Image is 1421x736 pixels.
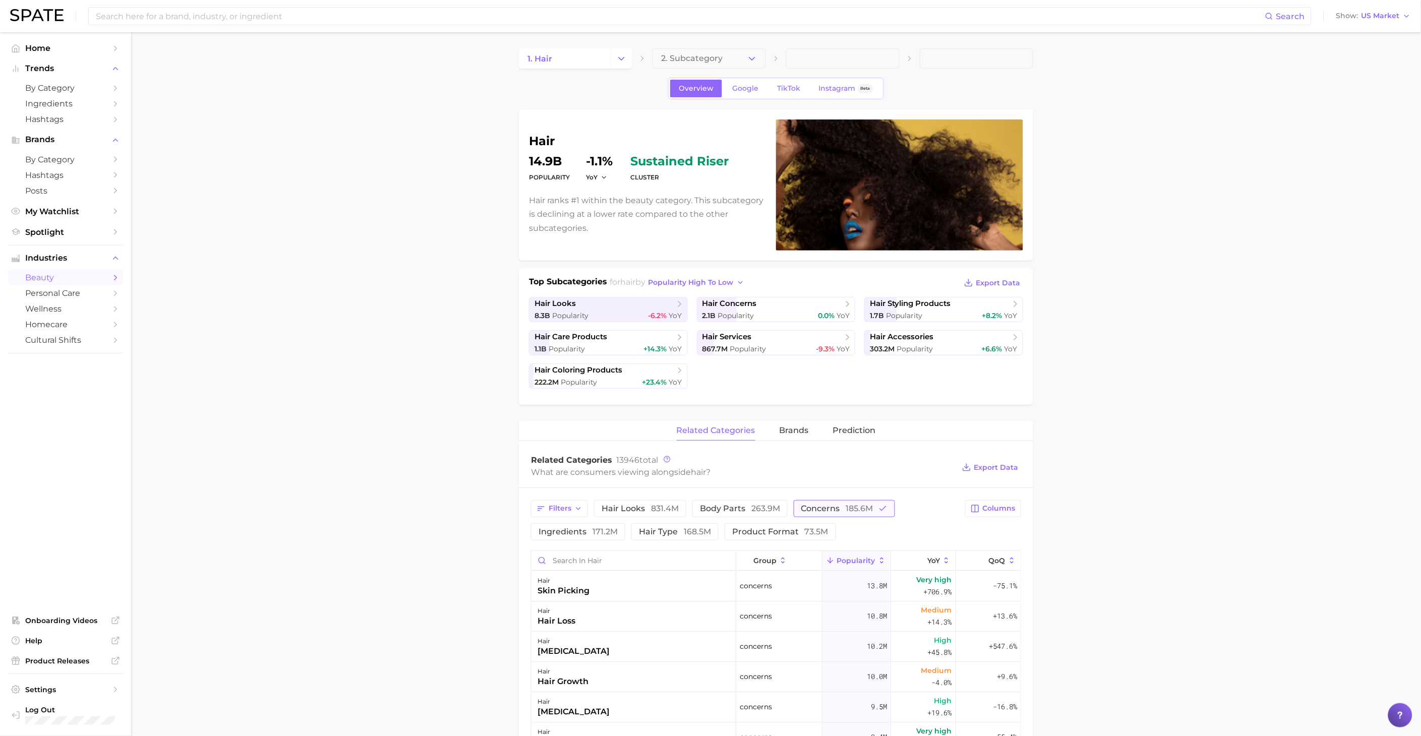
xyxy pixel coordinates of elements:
[997,670,1017,683] span: +9.6%
[535,344,547,353] span: 1.1b
[751,504,780,513] span: 263.9m
[8,152,123,167] a: by Category
[616,455,658,465] span: total
[653,48,766,69] button: 2. Subcategory
[621,277,636,287] span: hair
[529,363,688,389] a: hair coloring products222.2m Popularity+23.4% YoY
[740,670,772,683] span: concerns
[531,500,588,517] button: Filters
[527,54,552,64] span: 1. hair
[870,299,951,309] span: hair styling products
[921,604,952,616] span: Medium
[95,8,1265,25] input: Search here for a brand, industry, or ingredient
[25,335,106,345] span: cultural shifts
[8,633,123,648] a: Help
[529,155,570,167] dd: 14.9b
[8,332,123,348] a: cultural shifts
[8,270,123,285] a: beauty
[602,505,679,513] span: hair looks
[25,43,106,53] span: Home
[549,504,571,513] span: Filters
[718,311,754,320] span: Popularity
[867,580,887,592] span: 13.8m
[982,311,1002,320] span: +8.2%
[538,665,588,678] div: hair
[25,64,106,73] span: Trends
[538,615,575,627] div: hair loss
[8,301,123,317] a: wellness
[586,173,598,181] span: YoY
[538,635,610,647] div: hair
[740,640,772,652] span: concerns
[1004,344,1018,353] span: YoY
[867,670,887,683] span: 10.0m
[730,344,766,353] span: Popularity
[810,80,882,97] a: InstagramBeta
[549,344,585,353] span: Popularity
[535,365,622,375] span: hair coloring products
[670,80,722,97] a: Overview
[702,344,728,353] span: 867.7m
[586,173,608,181] button: YoY
[529,135,764,147] h1: hair
[870,332,933,342] span: hair accessories
[8,183,123,199] a: Posts
[818,311,835,320] span: 0.0%
[651,504,679,513] span: 831.4m
[1361,13,1400,19] span: US Market
[25,705,136,714] span: Log Out
[702,311,716,320] span: 2.1b
[25,273,106,282] span: beauty
[661,54,723,63] span: 2. Subcategory
[934,695,952,707] span: High
[630,155,729,167] span: sustained riser
[535,311,550,320] span: 8.3b
[552,311,588,320] span: Popularity
[932,677,952,689] span: -4.0%
[805,527,828,536] span: 73.5m
[8,61,123,76] button: Trends
[740,701,772,713] span: concerns
[927,557,940,565] span: YoY
[801,505,873,513] span: concerns
[25,320,106,329] span: homecare
[917,574,952,586] span: Very high
[25,135,106,144] span: Brands
[691,467,706,477] span: hair
[529,330,688,355] a: hair care products1.1b Popularity+14.3% YoY
[974,463,1019,472] span: Export Data
[538,706,610,718] div: [MEDICAL_DATA]
[846,504,873,513] span: 185.6m
[965,500,1021,517] button: Columns
[25,227,106,237] span: Spotlight
[870,344,895,353] span: 303.2m
[8,204,123,219] a: My Watchlist
[736,551,822,571] button: group
[819,84,856,93] span: Instagram
[702,299,757,309] span: hair concerns
[535,332,607,342] span: hair care products
[561,378,597,387] span: Popularity
[1004,311,1018,320] span: YoY
[648,311,667,320] span: -6.2%
[928,616,952,628] span: +14.3%
[1276,12,1305,21] span: Search
[732,84,758,93] span: Google
[531,632,1021,662] button: hair[MEDICAL_DATA]concerns10.2mHigh+45.8%+547.6%
[531,551,736,570] input: Search in hair
[897,344,933,353] span: Popularity
[956,551,1021,571] button: QoQ
[25,254,106,263] span: Industries
[833,426,876,435] span: Prediction
[529,297,688,322] a: hair looks8.3b Popularity-6.2% YoY
[538,676,588,688] div: hair growth
[8,132,123,147] button: Brands
[8,96,123,111] a: Ingredients
[816,344,835,353] span: -9.3%
[934,634,952,646] span: High
[993,701,1017,713] span: -16.8%
[531,692,1021,722] button: hair[MEDICAL_DATA]concerns9.5mHigh+19.6%-16.8%
[697,330,856,355] a: hair services867.7m Popularity-9.3% YoY
[639,528,711,536] span: hair type
[642,378,667,387] span: +23.4%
